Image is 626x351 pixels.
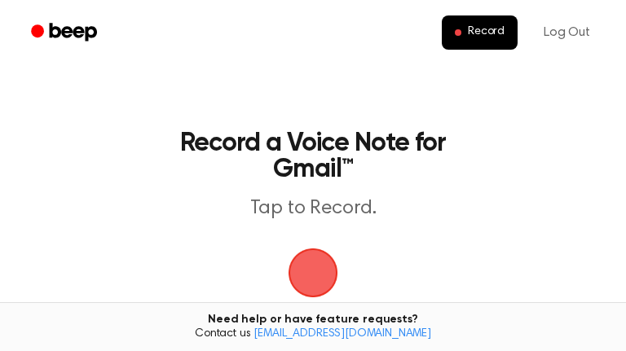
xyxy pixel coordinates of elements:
[468,25,505,40] span: Record
[176,130,450,182] h1: Record a Voice Note for Gmail™
[253,328,431,340] a: [EMAIL_ADDRESS][DOMAIN_NAME]
[442,15,518,50] button: Record
[20,17,112,49] a: Beep
[289,248,337,297] img: Beep Logo
[527,13,606,52] a: Log Out
[10,327,616,342] span: Contact us
[176,195,450,222] p: Tap to Record.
